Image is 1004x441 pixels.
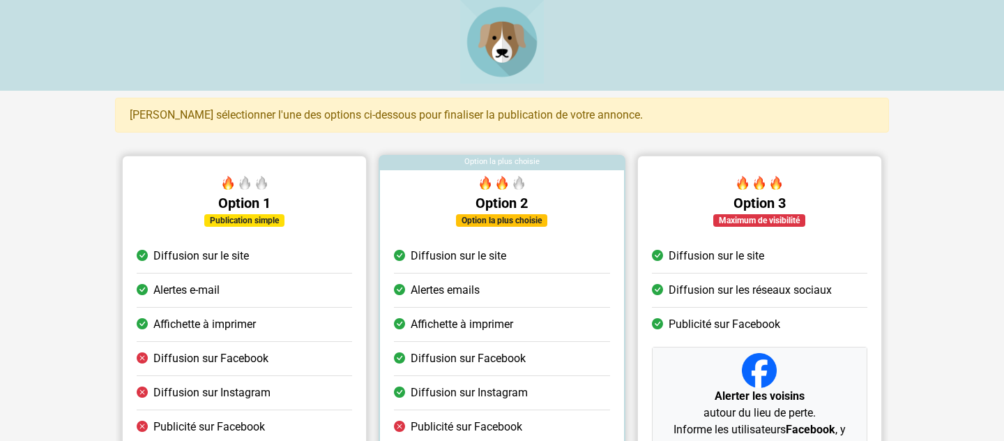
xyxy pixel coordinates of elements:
h5: Option 2 [394,195,609,211]
span: Publicité sur Facebook [669,316,780,333]
div: Option la plus choisie [456,214,547,227]
span: Diffusion sur le site [669,248,764,264]
span: Diffusion sur le site [411,248,506,264]
span: Affichette à imprimer [411,316,513,333]
strong: Alerter les voisins [715,389,805,403]
span: Diffusion sur Instagram [153,384,271,401]
strong: Facebook [786,423,835,436]
span: Diffusion sur Facebook [411,350,526,367]
div: [PERSON_NAME] sélectionner l'une des options ci-dessous pour finaliser la publication de votre an... [115,98,889,133]
span: Diffusion sur Facebook [153,350,268,367]
div: Maximum de visibilité [713,214,805,227]
h5: Option 3 [652,195,867,211]
img: Facebook [742,353,777,388]
div: Option la plus choisie [380,156,623,170]
span: Affichette à imprimer [153,316,256,333]
span: Publicité sur Facebook [411,419,522,435]
div: Publication simple [204,214,284,227]
span: Diffusion sur les réseaux sociaux [669,282,832,299]
p: autour du lieu de perte. [658,388,861,421]
span: Diffusion sur le site [153,248,249,264]
span: Alertes emails [411,282,480,299]
span: Alertes e-mail [153,282,220,299]
span: Publicité sur Facebook [153,419,265,435]
h5: Option 1 [137,195,352,211]
span: Diffusion sur Instagram [411,384,528,401]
